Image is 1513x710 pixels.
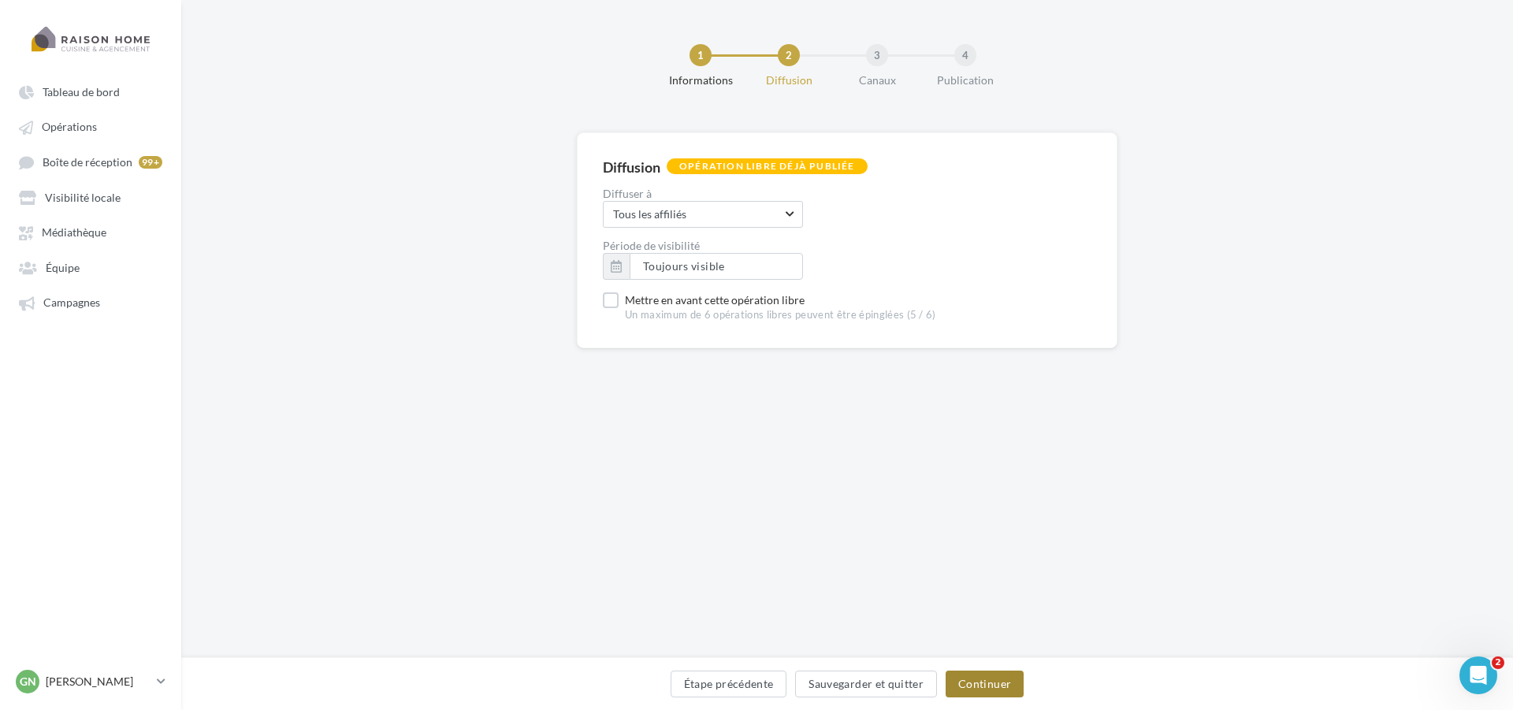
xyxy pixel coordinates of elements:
[9,147,172,177] a: Boîte de réception 99+
[9,288,172,316] a: Campagnes
[1459,656,1497,694] iframe: Intercom live chat
[603,292,936,322] label: Mettre en avant cette opération libre
[954,44,976,66] div: 4
[9,112,172,140] a: Opérations
[46,674,151,690] p: [PERSON_NAME]
[9,217,172,246] a: Médiathèque
[603,160,660,174] div: Diffusion
[630,253,803,280] button: Toujours visible
[603,240,1091,251] label: Période de visibilité
[43,85,120,99] span: Tableau de bord
[603,201,803,228] span: myselect activate
[43,155,132,169] span: Boîte de réception
[603,188,1091,199] label: Diffuser à
[778,44,800,66] div: 2
[603,201,803,228] div: myselect
[827,72,928,88] div: Canaux
[690,44,712,66] div: 1
[9,77,172,106] a: Tableau de bord
[20,674,36,690] span: Gn
[45,191,121,204] span: Visibilité locale
[1492,656,1504,669] span: 2
[671,671,787,697] button: Étape précédente
[9,253,172,281] a: Équipe
[613,206,782,222] span: Tous les affiliés
[43,296,100,310] span: Campagnes
[46,261,80,274] span: Équipe
[139,156,162,169] div: 99+
[9,183,172,211] a: Visibilité locale
[667,158,868,174] div: Opération libre déjà publiée
[866,44,888,66] div: 3
[42,226,106,240] span: Médiathèque
[946,671,1024,697] button: Continuer
[915,72,1016,88] div: Publication
[625,308,936,322] span: Un maximum de 6 opérations libres peuvent être épinglées (5 / 6)
[13,667,169,697] a: Gn [PERSON_NAME]
[795,671,937,697] button: Sauvegarder et quitter
[738,72,839,88] div: Diffusion
[650,72,751,88] div: Informations
[42,121,97,134] span: Opérations
[643,259,725,273] span: Toujours visible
